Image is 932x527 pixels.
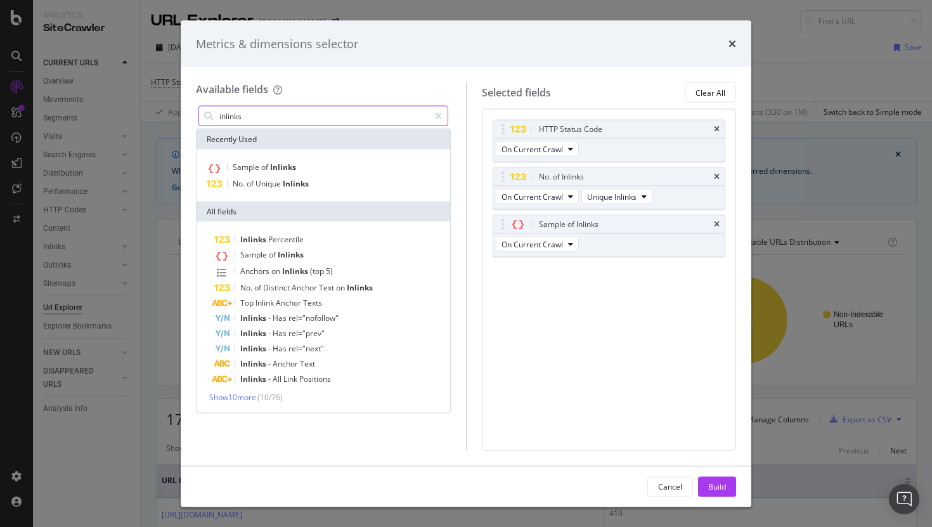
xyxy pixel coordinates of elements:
div: Selected fields [482,85,551,100]
span: Inlinks [240,343,268,354]
span: of [269,249,278,260]
div: Sample of InlinkstimesOn Current Crawl [493,215,726,257]
div: Sample of Inlinks [539,218,599,231]
button: On Current Crawl [496,189,579,204]
span: on [336,282,347,293]
div: Metrics & dimensions selector [196,36,358,52]
span: Percentile [268,234,304,245]
span: Text [319,282,336,293]
span: Inlinks [240,374,268,384]
div: Clear All [696,87,725,98]
span: On Current Crawl [502,143,563,154]
span: Anchor [276,297,303,308]
span: of [254,282,263,293]
span: rel="next" [288,343,324,354]
span: - [268,374,273,384]
span: Inlinks [240,358,268,369]
span: rel="prev" [288,328,325,339]
button: Build [698,476,736,497]
span: Inlinks [240,234,268,245]
div: Available fields [196,82,268,96]
span: Text [300,358,315,369]
span: ( 10 / 76 ) [257,392,283,403]
span: Inlinks [270,162,296,172]
div: times [714,173,720,181]
span: Has [273,343,288,354]
span: Inlinks [347,282,373,293]
button: Cancel [647,476,693,497]
div: Cancel [658,481,682,491]
span: Inlink [256,297,276,308]
span: Inlinks [278,249,304,260]
span: of [261,162,270,172]
span: - [268,313,273,323]
span: On Current Crawl [502,238,563,249]
span: Sample [233,162,261,172]
span: Texts [303,297,322,308]
span: No. [233,178,247,189]
div: Build [708,481,726,491]
span: - [268,358,273,369]
span: Unique Inlinks [587,191,637,202]
span: Has [273,328,288,339]
span: All [273,374,283,384]
span: 5) [326,266,333,277]
div: Recently Used [197,129,450,150]
span: Anchor [273,358,300,369]
div: No. of Inlinks [539,171,584,183]
span: No. [240,282,254,293]
span: Link [283,374,299,384]
span: Has [273,313,288,323]
div: All fields [197,202,450,222]
span: Positions [299,374,331,384]
span: Show 10 more [209,392,256,403]
span: rel="nofollow" [288,313,339,323]
span: On Current Crawl [502,191,563,202]
span: on [271,266,282,277]
div: modal [181,20,751,507]
div: No. of InlinkstimesOn Current CrawlUnique Inlinks [493,167,726,210]
span: Inlinks [282,266,310,277]
div: times [728,36,736,52]
input: Search by field name [218,107,429,126]
span: Unique [256,178,283,189]
span: Anchor [292,282,319,293]
div: times [714,221,720,228]
button: Clear All [685,82,736,103]
button: On Current Crawl [496,141,579,157]
button: On Current Crawl [496,237,579,252]
span: Inlinks [283,178,309,189]
span: of [247,178,256,189]
div: HTTP Status CodetimesOn Current Crawl [493,120,726,162]
span: - [268,328,273,339]
span: - [268,343,273,354]
div: HTTP Status Code [539,123,602,136]
span: Sample [240,249,269,260]
div: Open Intercom Messenger [889,484,919,514]
span: Inlinks [240,328,268,339]
div: times [714,126,720,133]
span: Distinct [263,282,292,293]
span: (top [310,266,326,277]
span: Anchors [240,266,271,277]
span: Top [240,297,256,308]
button: Unique Inlinks [581,189,652,204]
span: Inlinks [240,313,268,323]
